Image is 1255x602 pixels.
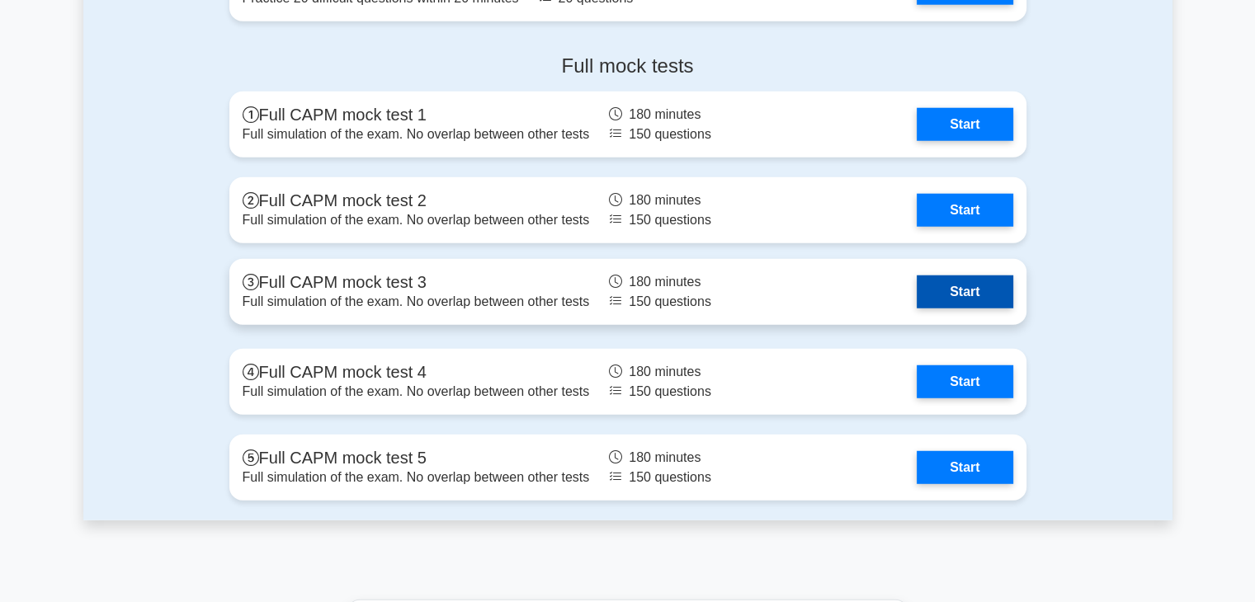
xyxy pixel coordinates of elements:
[917,365,1012,398] a: Start
[917,451,1012,484] a: Start
[917,275,1012,308] a: Start
[917,194,1012,227] a: Start
[229,54,1026,78] h4: Full mock tests
[917,108,1012,141] a: Start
